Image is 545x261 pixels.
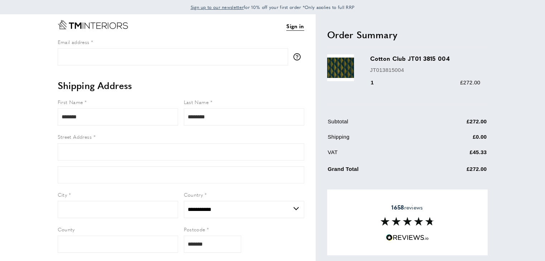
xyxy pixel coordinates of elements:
span: reviews [391,204,423,211]
span: for 10% off your first order *Only applies to full RRP [191,4,355,10]
span: £272.00 [460,79,480,85]
strong: 1658 [391,203,404,211]
td: £272.00 [424,163,487,179]
span: Email address [58,38,90,45]
a: Go to Home page [58,20,128,29]
a: Sign up to our newsletter [191,4,244,11]
td: Subtotal [328,117,424,131]
span: County [58,226,75,233]
span: Postcode [184,226,205,233]
div: 1 [370,78,384,87]
img: Reviews section [381,217,434,226]
span: Country [184,191,203,198]
td: VAT [328,148,424,162]
td: £45.33 [424,148,487,162]
span: City [58,191,67,198]
span: First Name [58,98,83,105]
button: More information [293,53,304,60]
h2: Order Summary [327,28,488,41]
td: Grand Total [328,163,424,179]
span: Street Address [58,133,92,140]
td: £0.00 [424,133,487,147]
span: Last Name [184,98,209,105]
img: Cotton Club JT01 3815 004 [327,54,354,81]
td: Shipping [328,133,424,147]
td: £272.00 [424,117,487,131]
span: Sign up to our newsletter [191,4,244,10]
img: Reviews.io 5 stars [386,234,429,241]
a: Sign in [286,22,304,31]
p: JT013815004 [370,66,481,74]
h2: Shipping Address [58,79,304,92]
h3: Cotton Club JT01 3815 004 [370,54,481,63]
span: Apply Discount Code [327,189,379,198]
